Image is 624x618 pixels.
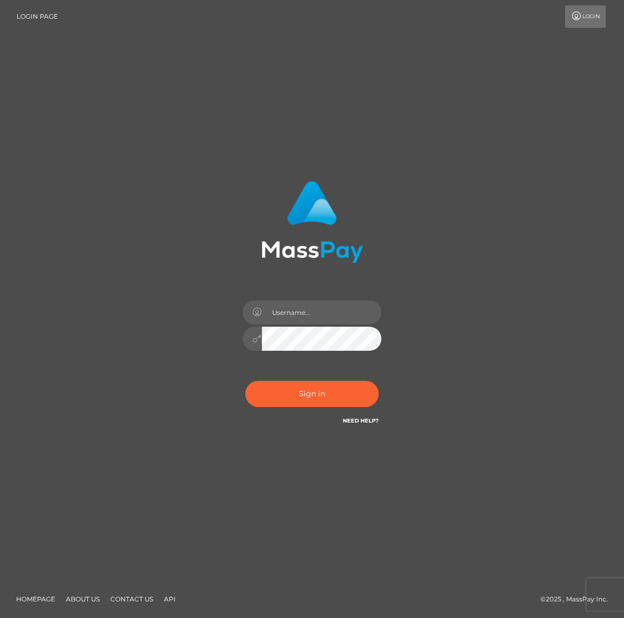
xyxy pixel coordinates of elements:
input: Username... [262,300,382,325]
a: Login [565,5,606,28]
a: Homepage [12,591,59,607]
a: Need Help? [343,417,379,424]
a: About Us [62,591,104,607]
img: MassPay Login [261,181,363,263]
div: © 2025 , MassPay Inc. [540,593,616,605]
a: Contact Us [106,591,157,607]
a: Login Page [17,5,58,28]
a: API [160,591,180,607]
button: Sign in [245,381,379,407]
